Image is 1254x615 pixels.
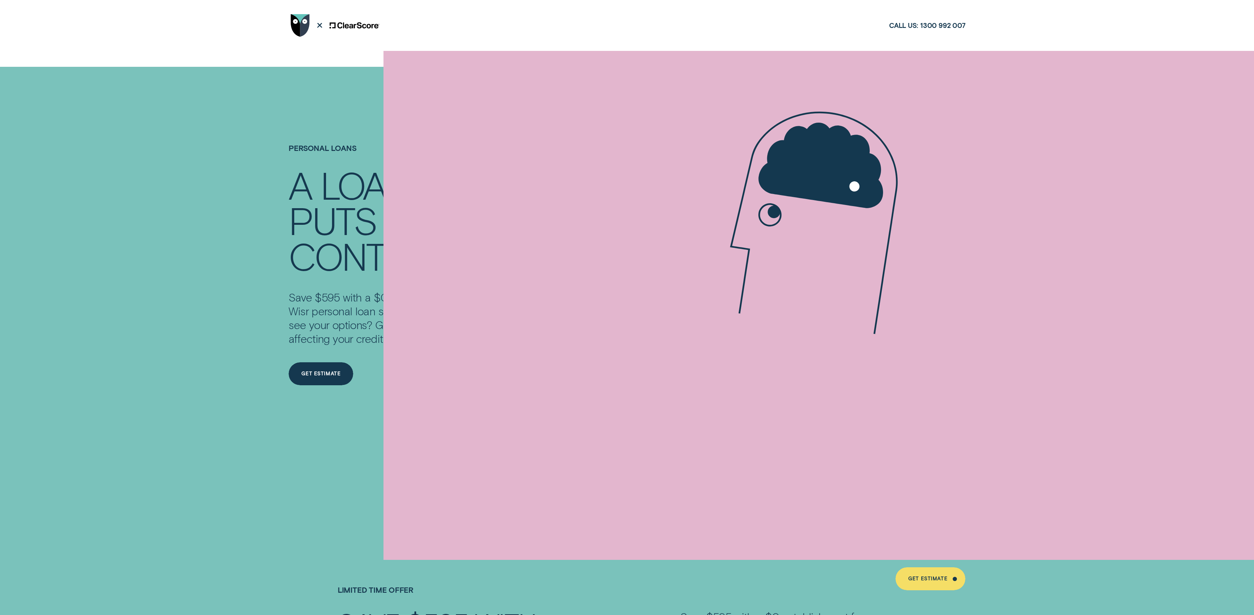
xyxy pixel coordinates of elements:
[289,290,509,345] p: Save $595 with a $0 establishment fee on any Wisr personal loan settled by [DATE]*. Want to see y...
[289,238,452,273] div: CONTROL
[289,167,311,202] div: A
[895,567,965,590] a: Get Estimate
[889,21,918,30] span: Call us:
[889,21,965,30] a: Call us:1300 992 007
[289,202,376,238] div: PUTS
[920,21,965,30] span: 1300 992 007
[461,202,493,238] div: IN
[418,167,499,202] div: THAT
[385,202,452,238] div: YOU
[320,167,410,202] div: LOAN
[291,14,310,37] img: Wisr
[289,167,509,273] h4: A LOAN THAT PUTS YOU IN CONTROL
[289,143,509,167] h1: Personal Loans
[289,362,353,385] a: Get Estimate
[333,585,529,594] h4: LIMITED TIME OFFER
